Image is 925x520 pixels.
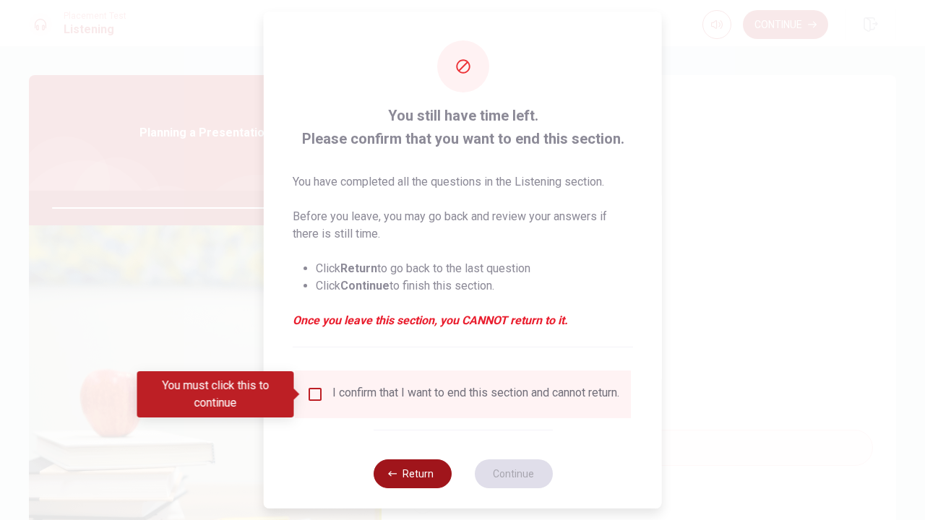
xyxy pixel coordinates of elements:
[293,208,633,243] p: Before you leave, you may go back and review your answers if there is still time.
[316,277,633,295] li: Click to finish this section.
[306,386,324,403] span: You must click this to continue
[293,312,633,329] em: Once you leave this section, you CANNOT return to it.
[340,261,377,275] strong: Return
[293,173,633,191] p: You have completed all the questions in the Listening section.
[137,371,294,417] div: You must click this to continue
[474,459,552,488] button: Continue
[332,386,619,403] div: I confirm that I want to end this section and cannot return.
[316,260,633,277] li: Click to go back to the last question
[373,459,451,488] button: Return
[340,279,390,292] strong: Continue
[293,104,633,150] span: You still have time left. Please confirm that you want to end this section.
